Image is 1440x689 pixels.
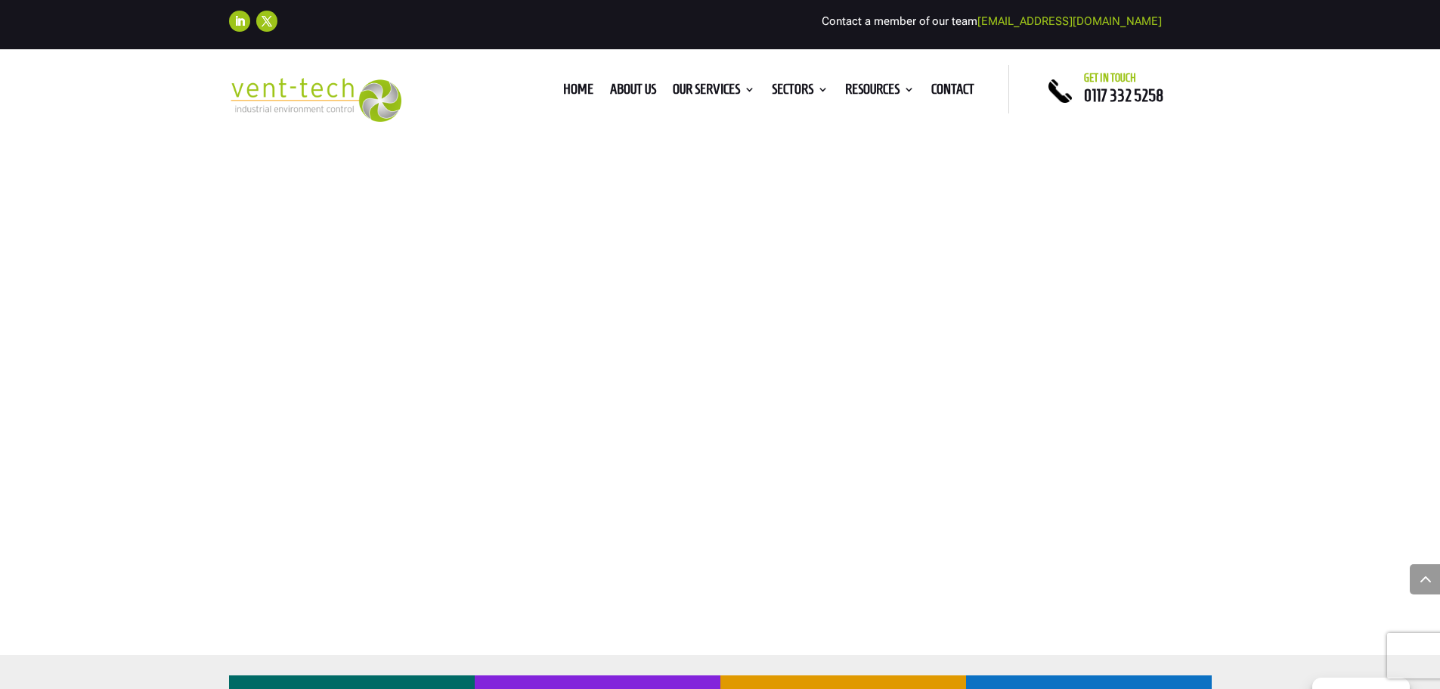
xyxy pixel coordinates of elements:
[229,11,250,32] a: Follow on LinkedIn
[845,84,915,101] a: Resources
[563,84,593,101] a: Home
[673,84,755,101] a: Our Services
[256,11,277,32] a: Follow on X
[977,14,1162,28] a: [EMAIL_ADDRESS][DOMAIN_NAME]
[229,78,402,123] img: 2023-09-27T08_35_16.549ZVENT-TECH---Clear-background
[822,14,1162,28] span: Contact a member of our team
[610,84,656,101] a: About us
[772,84,828,101] a: Sectors
[931,84,974,101] a: Contact
[1084,86,1163,104] a: 0117 332 5258
[1084,72,1136,84] span: Get in touch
